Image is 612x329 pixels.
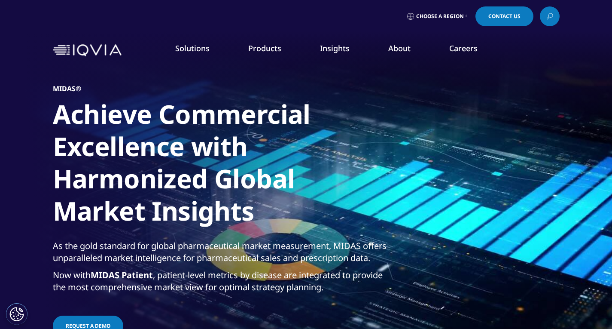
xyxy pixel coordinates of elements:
a: About [388,43,411,53]
p: Now with , patient-level metrics by disease are integrated to provide the most comprehensive mark... [53,269,396,298]
p: As the gold standard for global pharmaceutical market measurement, MIDAS offers unparalleled mark... [53,240,396,269]
a: Contact Us [475,6,533,26]
a: Insights [320,43,350,53]
span: Contact Us [488,14,521,19]
button: Cookie Settings [6,303,27,325]
nav: Primary [125,30,560,71]
h5: MIDAS® [53,84,81,93]
strong: MIDAS Patient [91,269,153,281]
span: Choose a Region [416,13,464,20]
a: Solutions [175,43,210,53]
h1: Achieve Commercial Excellence with Harmonized Global Market Insights [53,98,396,232]
img: IQVIA Healthcare Information Technology and Pharma Clinical Research Company [53,44,122,57]
a: Careers [449,43,478,53]
a: Products [248,43,281,53]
